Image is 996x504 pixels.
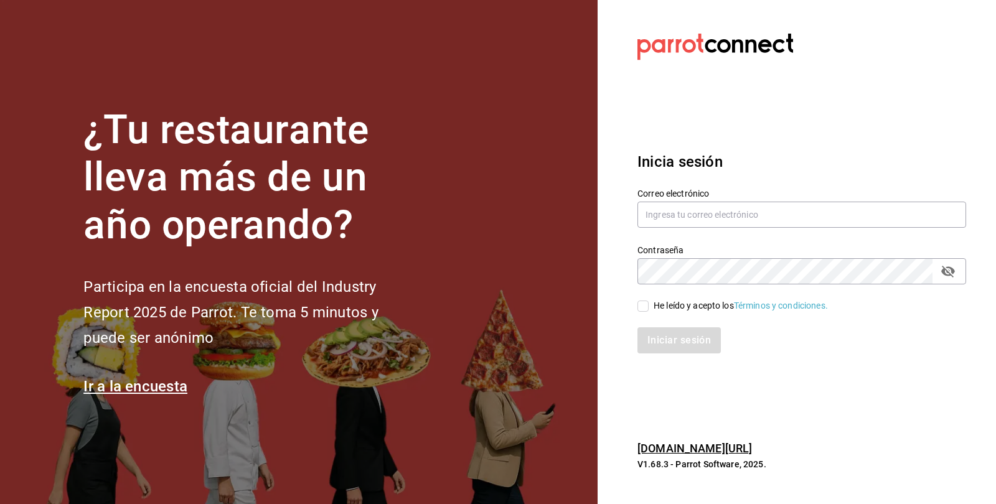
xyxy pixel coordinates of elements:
label: Contraseña [637,245,966,254]
input: Ingresa tu correo electrónico [637,202,966,228]
h2: Participa en la encuesta oficial del Industry Report 2025 de Parrot. Te toma 5 minutos y puede se... [83,274,420,350]
h1: ¿Tu restaurante lleva más de un año operando? [83,106,420,250]
button: passwordField [937,261,959,282]
p: V1.68.3 - Parrot Software, 2025. [637,458,966,470]
h3: Inicia sesión [637,151,966,173]
label: Correo electrónico [637,189,966,197]
a: [DOMAIN_NAME][URL] [637,442,752,455]
a: Términos y condiciones. [734,301,828,310]
div: He leído y acepto los [654,299,828,312]
a: Ir a la encuesta [83,378,187,395]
